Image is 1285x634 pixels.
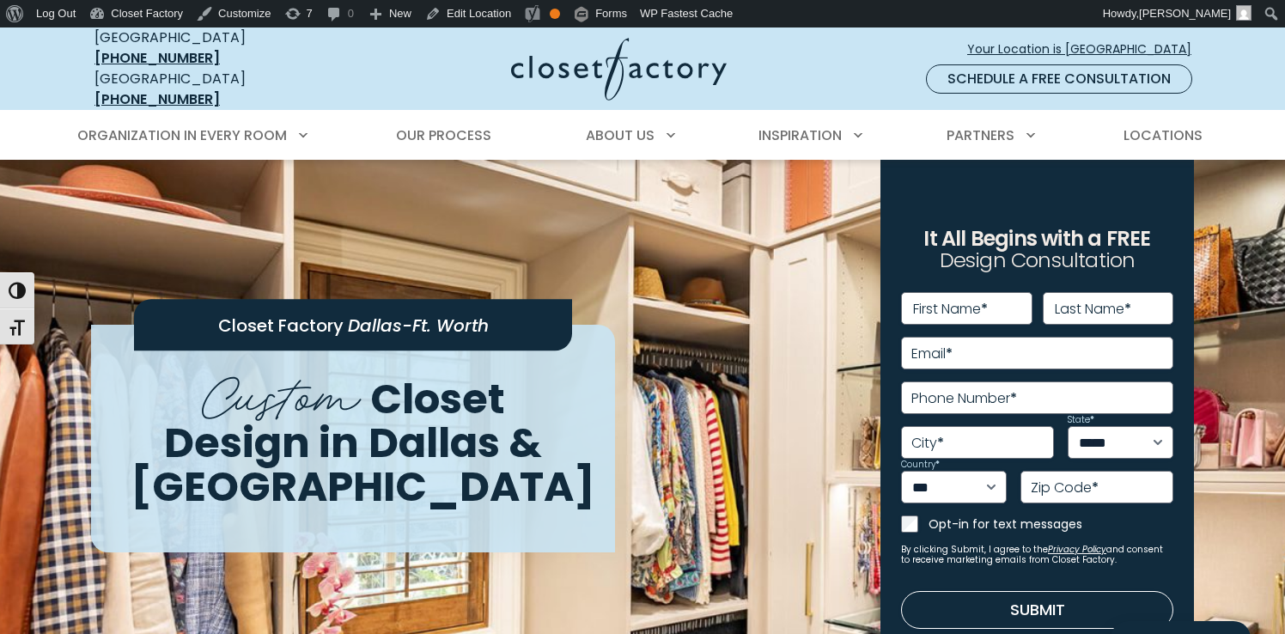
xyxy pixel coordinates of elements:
a: [PHONE_NUMBER] [94,48,220,68]
div: OK [550,9,560,19]
span: Custom [202,352,361,430]
span: About Us [586,125,655,145]
span: Closet Design in [164,370,505,472]
span: Your Location is [GEOGRAPHIC_DATA] [967,40,1205,58]
span: It All Begins with a FREE [923,224,1150,253]
img: Closet Factory Logo [511,38,727,101]
nav: Primary Menu [65,112,1220,160]
span: Dallas & [GEOGRAPHIC_DATA] [131,414,595,515]
a: [PHONE_NUMBER] [94,89,220,109]
label: City [911,436,944,450]
a: Privacy Policy [1048,543,1106,556]
label: Country [901,460,940,469]
label: Opt-in for text messages [929,515,1173,533]
label: Last Name [1055,302,1131,316]
a: Schedule a Free Consultation [926,64,1192,94]
div: [GEOGRAPHIC_DATA] [94,69,344,110]
span: Partners [947,125,1014,145]
span: Inspiration [758,125,842,145]
div: [GEOGRAPHIC_DATA] [94,27,344,69]
span: Closet Factory [218,314,344,338]
label: Email [911,347,953,361]
span: Organization in Every Room [77,125,287,145]
label: Phone Number [911,392,1017,405]
span: Design Consultation [940,247,1136,275]
label: Zip Code [1031,481,1099,495]
span: Dallas-Ft. Worth [348,314,489,338]
button: Submit [901,591,1173,629]
small: By clicking Submit, I agree to the and consent to receive marketing emails from Closet Factory. [901,545,1173,565]
span: Our Process [396,125,491,145]
a: Your Location is [GEOGRAPHIC_DATA] [966,34,1206,64]
span: Locations [1124,125,1203,145]
label: First Name [913,302,988,316]
label: State [1068,416,1094,424]
span: [PERSON_NAME] [1139,7,1231,20]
